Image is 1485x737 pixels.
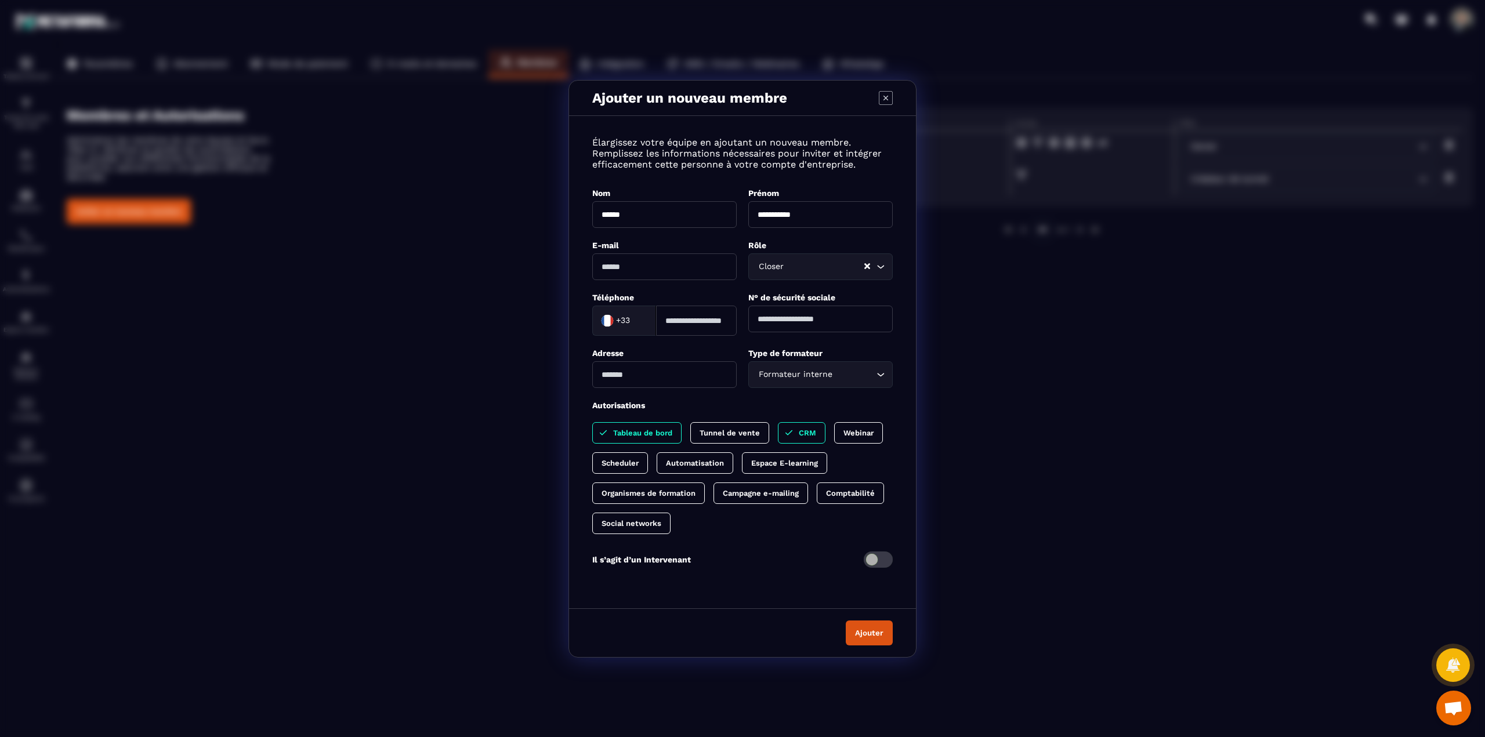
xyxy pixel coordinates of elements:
[592,188,610,198] label: Nom
[592,241,619,250] label: E-mail
[592,401,645,410] label: Autorisations
[756,368,835,381] span: Formateur interne
[666,459,724,467] p: Automatisation
[799,429,816,437] p: CRM
[616,315,630,326] span: +33
[592,306,656,336] div: Search for option
[632,312,644,329] input: Search for option
[748,361,893,388] div: Search for option
[748,241,766,250] label: Rôle
[748,293,835,302] label: N° de sécurité sociale
[592,348,624,358] label: Adresse
[748,188,779,198] label: Prénom
[723,489,799,498] p: Campagne e-mailing
[864,262,870,271] button: Clear Selected
[602,519,661,528] p: Social networks
[592,555,691,564] p: Il s’agit d’un Intervenant
[613,429,672,437] p: Tableau de bord
[756,260,786,273] span: Closer
[826,489,875,498] p: Comptabilité
[596,309,619,332] img: Country Flag
[786,260,863,273] input: Search for option
[592,293,634,302] label: Téléphone
[602,489,696,498] p: Organismes de formation
[592,137,893,170] p: Élargissez votre équipe en ajoutant un nouveau membre. Remplissez les informations nécessaires po...
[592,90,787,106] p: Ajouter un nouveau membre
[751,459,818,467] p: Espace E-learning
[846,620,893,645] button: Ajouter
[748,348,823,358] label: Type de formateur
[843,429,874,437] p: Webinar
[835,368,874,381] input: Search for option
[602,459,639,467] p: Scheduler
[748,253,893,280] div: Search for option
[700,429,760,437] p: Tunnel de vente
[1436,691,1471,725] div: Ouvrir le chat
